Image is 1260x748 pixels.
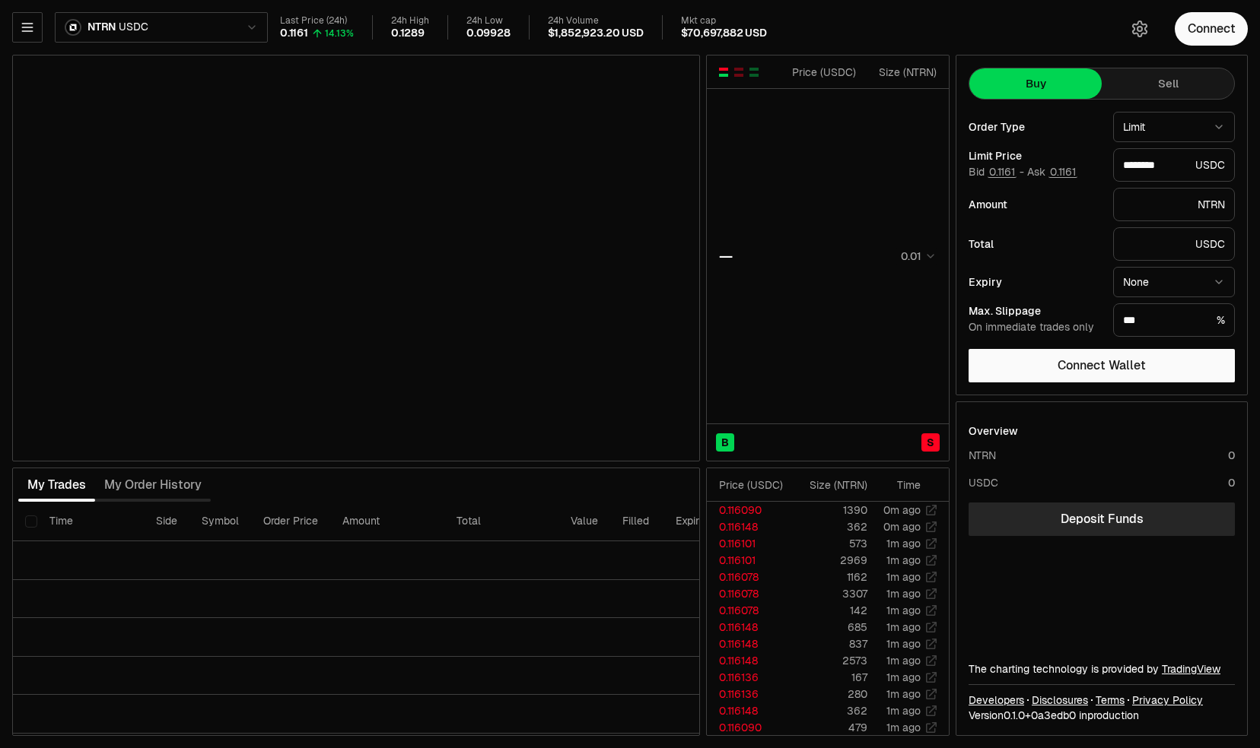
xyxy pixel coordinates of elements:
[748,66,760,78] button: Show Buy Orders Only
[791,585,868,602] td: 3307
[733,66,745,78] button: Show Sell Orders Only
[65,19,81,36] img: ntrn.png
[280,27,308,40] div: 0.1161
[707,602,791,619] td: 0.116078
[391,15,429,27] div: 24h High
[803,477,867,493] div: Size ( NTRN )
[719,246,733,267] div: —
[791,552,868,569] td: 2969
[1102,68,1234,99] button: Sell
[883,503,921,517] time: 0m ago
[886,637,921,651] time: 1m ago
[969,321,1101,334] div: On immediate trades only
[466,27,511,40] div: 0.09928
[969,661,1235,677] div: The charting technology is provided by
[707,652,791,669] td: 0.116148
[189,502,251,541] th: Symbol
[719,477,790,493] div: Price ( USDC )
[1048,166,1077,178] button: 0.1161
[707,585,791,602] td: 0.116078
[791,518,868,535] td: 362
[791,619,868,635] td: 685
[791,686,868,702] td: 280
[707,569,791,585] td: 0.116078
[886,537,921,550] time: 1m ago
[969,68,1102,99] button: Buy
[1175,12,1248,46] button: Connect
[1132,693,1203,708] a: Privacy Policy
[886,587,921,601] time: 1m ago
[969,151,1101,161] div: Limit Price
[791,635,868,652] td: 837
[969,708,1235,723] div: Version 0.1.0 + in production
[330,502,444,541] th: Amount
[707,669,791,686] td: 0.116136
[969,693,1024,708] a: Developers
[1113,303,1235,337] div: %
[791,535,868,552] td: 573
[886,604,921,617] time: 1m ago
[969,277,1101,287] div: Expiry
[87,21,116,34] span: NTRN
[969,239,1101,249] div: Total
[707,702,791,719] td: 0.116148
[707,619,791,635] td: 0.116148
[1113,267,1235,297] button: None
[880,477,921,493] div: Time
[119,21,148,34] span: USDC
[869,65,937,80] div: Size ( NTRN )
[391,27,425,40] div: 0.1289
[707,635,791,652] td: 0.116148
[969,122,1101,132] div: Order Type
[969,423,1018,439] div: Overview
[969,306,1101,316] div: Max. Slippage
[1027,166,1077,179] span: Ask
[95,470,211,500] button: My Order History
[791,702,868,719] td: 362
[558,502,610,541] th: Value
[707,719,791,736] td: 0.116090
[886,670,921,684] time: 1m ago
[791,569,868,585] td: 1162
[466,15,511,27] div: 24h Low
[886,654,921,667] time: 1m ago
[791,602,868,619] td: 142
[37,502,144,541] th: Time
[251,502,330,541] th: Order Price
[1113,112,1235,142] button: Limit
[707,552,791,569] td: 0.116101
[969,502,1235,536] a: Deposit Funds
[25,515,37,528] button: Select all
[969,349,1235,382] button: Connect Wallet
[969,475,998,490] div: USDC
[883,520,921,534] time: 0m ago
[886,704,921,718] time: 1m ago
[681,27,767,40] div: $70,697,882 USD
[969,448,996,463] div: NTRN
[1228,475,1235,490] div: 0
[707,518,791,535] td: 0.116148
[988,166,1017,178] button: 0.1161
[886,620,921,634] time: 1m ago
[707,502,791,518] td: 0.116090
[548,15,644,27] div: 24h Volume
[721,435,729,450] span: B
[886,721,921,734] time: 1m ago
[717,66,730,78] button: Show Buy and Sell Orders
[791,502,868,518] td: 1390
[886,553,921,567] time: 1m ago
[791,669,868,686] td: 167
[681,15,767,27] div: Mkt cap
[18,470,95,500] button: My Trades
[1113,148,1235,182] div: USDC
[610,502,663,541] th: Filled
[896,247,937,265] button: 0.01
[791,652,868,669] td: 2573
[791,719,868,736] td: 479
[1031,708,1076,722] span: 0a3edb081814ace78cad5ecc1a2a617a2f261918
[280,15,354,27] div: Last Price (24h)
[444,502,558,541] th: Total
[1228,448,1235,463] div: 0
[1032,693,1088,708] a: Disclosures
[144,502,189,541] th: Side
